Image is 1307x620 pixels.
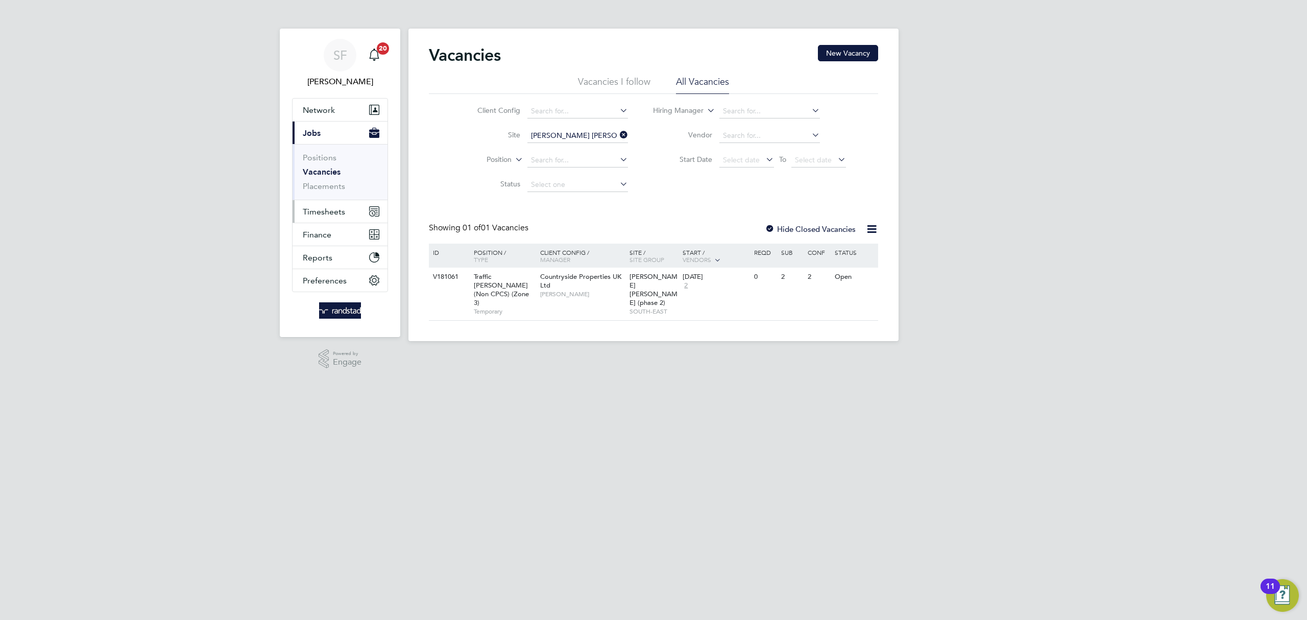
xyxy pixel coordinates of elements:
[540,272,621,290] span: Countryside Properties UK Ltd
[765,224,856,234] label: Hide Closed Vacancies
[280,29,400,337] nav: Main navigation
[333,358,361,367] span: Engage
[293,246,388,269] button: Reports
[293,144,388,200] div: Jobs
[293,122,388,144] button: Jobs
[645,106,704,116] label: Hiring Manager
[719,129,820,143] input: Search for...
[719,104,820,118] input: Search for...
[293,99,388,121] button: Network
[723,155,760,164] span: Select date
[578,76,650,94] li: Vacancies I follow
[527,153,628,168] input: Search for...
[293,269,388,292] button: Preferences
[462,179,520,188] label: Status
[776,153,789,166] span: To
[377,42,389,55] span: 20
[453,155,512,165] label: Position
[805,268,832,287] div: 2
[474,307,535,316] span: Temporary
[303,128,321,138] span: Jobs
[752,244,778,261] div: Reqd
[630,272,677,307] span: [PERSON_NAME] [PERSON_NAME] (phase 2)
[630,307,678,316] span: SOUTH-EAST
[303,207,345,217] span: Timesheets
[779,268,805,287] div: 2
[676,76,729,94] li: All Vacancies
[795,155,832,164] span: Select date
[1266,579,1299,612] button: Open Resource Center, 11 new notifications
[293,223,388,246] button: Finance
[683,273,749,281] div: [DATE]
[430,244,466,261] div: ID
[303,181,345,191] a: Placements
[292,76,388,88] span: Sheree Flatman
[683,281,689,290] span: 2
[474,255,488,264] span: Type
[538,244,627,268] div: Client Config /
[462,106,520,115] label: Client Config
[653,130,712,139] label: Vendor
[463,223,528,233] span: 01 Vacancies
[333,349,361,358] span: Powered by
[527,178,628,192] input: Select one
[527,104,628,118] input: Search for...
[303,167,341,177] a: Vacancies
[292,39,388,88] a: SF[PERSON_NAME]
[627,244,681,268] div: Site /
[319,349,362,369] a: Powered byEngage
[527,129,628,143] input: Search for...
[462,130,520,139] label: Site
[540,255,570,264] span: Manager
[293,200,388,223] button: Timesheets
[630,255,664,264] span: Site Group
[463,223,481,233] span: 01 of
[1266,586,1275,600] div: 11
[683,255,711,264] span: Vendors
[292,302,388,319] a: Go to home page
[832,244,877,261] div: Status
[832,268,877,287] div: Open
[303,253,332,263] span: Reports
[466,244,538,268] div: Position /
[430,268,466,287] div: V181061
[429,223,530,233] div: Showing
[333,49,347,62] span: SF
[818,45,878,61] button: New Vacancy
[319,302,361,319] img: randstad-logo-retina.png
[653,155,712,164] label: Start Date
[303,276,347,285] span: Preferences
[474,272,529,307] span: Traffic [PERSON_NAME] (Non CPCS) (Zone 3)
[429,45,501,65] h2: Vacancies
[680,244,752,269] div: Start /
[364,39,384,71] a: 20
[752,268,778,287] div: 0
[303,153,336,162] a: Positions
[303,230,331,240] span: Finance
[779,244,805,261] div: Sub
[540,290,624,298] span: [PERSON_NAME]
[303,105,335,115] span: Network
[805,244,832,261] div: Conf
